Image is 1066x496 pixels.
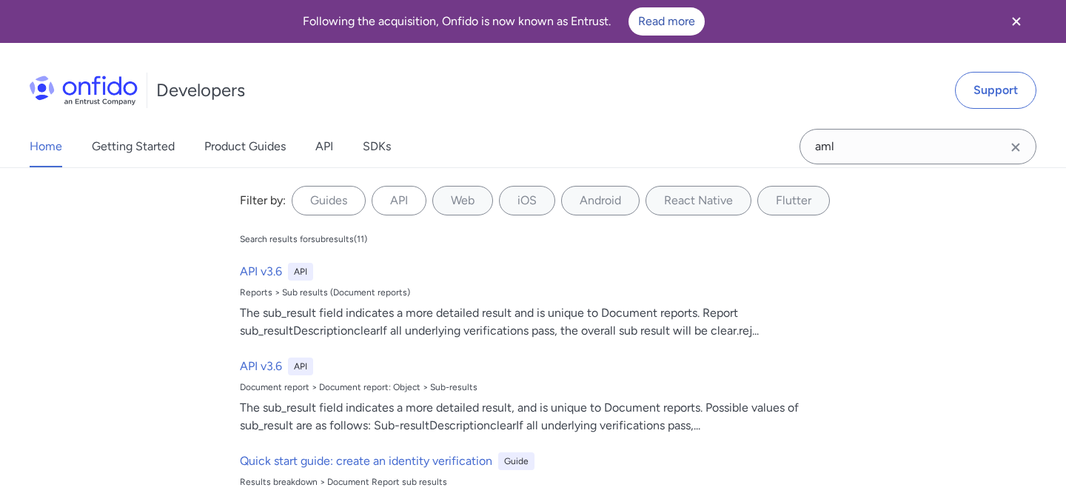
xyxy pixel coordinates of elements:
[499,186,555,215] label: iOS
[18,7,989,36] div: Following the acquisition, Onfido is now known as Entrust.
[240,192,286,210] div: Filter by:
[628,7,705,36] a: Read more
[240,476,838,488] div: Results breakdown > Document Report sub results
[240,399,838,435] div: The sub_result field indicates a more detailed result, and is unique to Document reports. Possibl...
[292,186,366,215] label: Guides
[156,78,245,102] h1: Developers
[757,186,830,215] label: Flutter
[240,358,282,375] h6: API v3.6
[288,263,313,281] div: API
[234,352,844,440] a: API v3.6APIDocument report > Document report: Object > Sub-resultsThe sub_result field indicates ...
[498,452,534,470] div: Guide
[646,186,751,215] label: React Native
[1007,138,1025,156] svg: Clear search field button
[240,452,492,470] h6: Quick start guide: create an identity verification
[92,126,175,167] a: Getting Started
[204,126,286,167] a: Product Guides
[240,304,838,340] div: The sub_result field indicates a more detailed result and is unique to Document reports. Report s...
[288,358,313,375] div: API
[955,72,1036,109] a: Support
[432,186,493,215] label: Web
[240,381,838,393] div: Document report > Document report: Object > Sub-results
[240,286,838,298] div: Reports > Sub results (Document reports)
[989,3,1044,40] button: Close banner
[372,186,426,215] label: API
[30,126,62,167] a: Home
[30,76,138,105] img: Onfido Logo
[799,129,1036,164] input: Onfido search input field
[240,233,367,245] div: Search results for subresults ( 11 )
[234,257,844,346] a: API v3.6APIReports > Sub results (Document reports)The sub_result field indicates a more detailed...
[363,126,391,167] a: SDKs
[240,263,282,281] h6: API v3.6
[561,186,640,215] label: Android
[315,126,333,167] a: API
[1008,13,1025,30] svg: Close banner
